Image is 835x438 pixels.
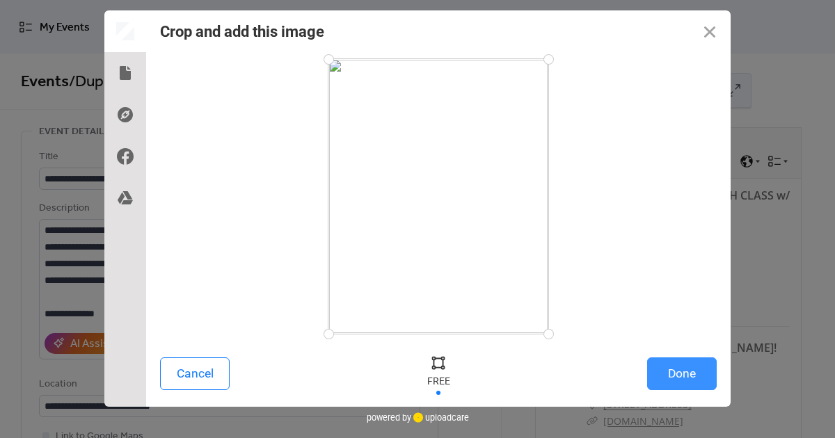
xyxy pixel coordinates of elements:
div: Direct Link [104,94,146,136]
button: Close [689,10,731,52]
button: Done [647,357,717,390]
div: Crop and add this image [160,23,324,40]
button: Cancel [160,357,230,390]
div: Google Drive [104,177,146,219]
div: Facebook [104,136,146,177]
div: Local Files [104,52,146,94]
div: powered by [367,407,469,428]
div: Preview [104,10,146,52]
a: uploadcare [411,412,469,423]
